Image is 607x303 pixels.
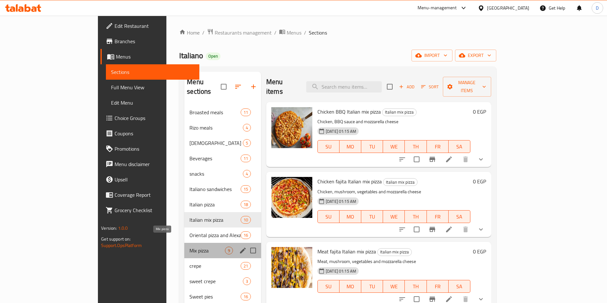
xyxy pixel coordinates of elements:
div: Italiano sandwiches [189,185,240,193]
button: TH [405,280,427,293]
span: FR [429,142,446,151]
button: Sort [419,82,440,92]
div: Oriental pizza and Alexandrian pies [189,231,240,239]
div: items [243,170,251,178]
nav: breadcrumb [179,28,496,37]
button: show more [473,222,489,237]
span: Choice Groups [115,114,194,122]
div: Broasted meals11 [184,105,261,120]
span: SU [320,142,337,151]
button: FR [427,210,449,223]
span: WE [386,282,402,291]
span: Select to update [410,223,423,236]
span: Promotions [115,145,194,153]
a: Edit Restaurant [100,18,199,34]
button: WE [383,280,405,293]
span: Sort [421,83,439,91]
span: [DATE] 01:15 AM [323,128,359,134]
span: crepe [189,262,240,270]
svg: Show Choices [477,155,485,163]
span: Manage items [448,79,486,95]
div: Italian mix pizza10 [184,212,261,227]
div: items [241,262,251,270]
span: Mix pizza [189,247,225,254]
button: MO [339,280,361,293]
span: MO [342,282,359,291]
p: Meat, mushroom, vegetables and mozzarella cheese [317,258,470,266]
span: MO [342,142,359,151]
li: / [202,29,204,36]
span: Coverage Report [115,191,194,199]
a: Menus [279,28,301,37]
div: items [241,201,251,208]
button: Branch-specific-item [425,222,440,237]
span: TU [364,282,380,291]
span: FR [429,282,446,291]
span: Coupons [115,130,194,137]
span: Italian mix pizza [378,248,411,256]
div: Italian mix pizza [382,108,417,116]
div: Open [206,52,220,60]
span: Beverages [189,155,240,162]
span: Meat fajita Italian mix pizza [317,247,376,256]
button: SU [317,140,339,153]
p: Chicken, mushroom, vegetables and mozzarella cheese [317,188,470,196]
span: 3 [243,278,251,284]
span: Sections [111,68,194,76]
span: Select to update [410,153,423,166]
span: 11 [241,155,251,162]
div: items [225,247,233,254]
button: SA [449,140,470,153]
span: 16 [241,294,251,300]
div: Italian mix pizza [189,216,240,224]
button: SU [317,210,339,223]
a: Promotions [100,141,199,156]
span: Edit Restaurant [115,22,194,30]
span: 21 [241,263,251,269]
span: Add item [396,82,417,92]
span: SU [320,212,337,221]
span: TH [407,142,424,151]
a: Coverage Report [100,187,199,203]
img: Chicken BBQ Italian mix pizza [271,107,312,148]
span: SA [451,142,468,151]
span: Open [206,53,220,59]
span: TU [364,212,380,221]
div: Rizo meals [189,124,243,132]
span: Version: [101,224,117,232]
span: FR [429,212,446,221]
span: Sort items [417,82,443,92]
div: [DEMOGRAPHIC_DATA]5 [184,135,261,151]
span: 1.0.0 [118,224,128,232]
a: Menu disclaimer [100,156,199,172]
button: Add [396,82,417,92]
h6: 0 EGP [473,247,486,256]
a: Full Menu View [106,80,199,95]
div: Italian pizza [189,201,240,208]
span: SU [320,282,337,291]
span: Menus [116,53,194,60]
span: 18 [241,202,251,208]
span: WE [386,142,402,151]
button: TU [361,140,383,153]
div: sweet crepe3 [184,274,261,289]
a: Branches [100,34,199,49]
span: Sweet pies [189,293,240,300]
div: snacks [189,170,243,178]
span: Get support on: [101,235,131,243]
button: WE [383,140,405,153]
button: MO [339,210,361,223]
span: Grocery Checklist [115,206,194,214]
h2: Menu sections [187,77,221,96]
a: Sections [106,64,199,80]
a: Choice Groups [100,110,199,126]
span: Sort sections [230,79,246,94]
span: Chicken fajita Italian mix pizza [317,177,382,186]
div: crepe21 [184,258,261,274]
button: TH [405,140,427,153]
div: items [243,139,251,147]
a: Edit menu item [445,155,453,163]
a: Menus [100,49,199,64]
div: items [241,155,251,162]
